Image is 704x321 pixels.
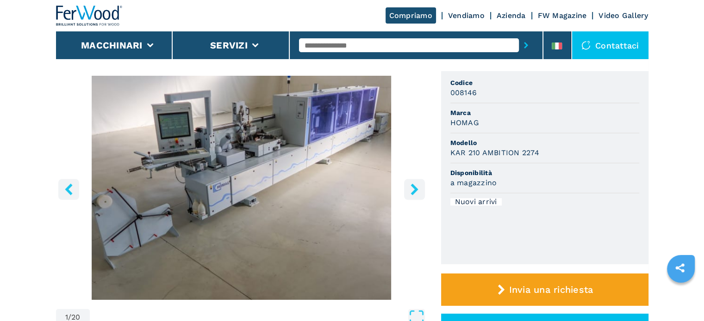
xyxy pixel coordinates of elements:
img: Bordatrice Singola HOMAG KAR 210 AMBITION 2274 [56,76,427,300]
img: Contattaci [581,41,591,50]
h3: a magazzino [450,177,497,188]
a: FW Magazine [538,11,587,20]
button: submit-button [519,35,533,56]
span: Marca [450,108,639,117]
span: 1 [65,314,68,321]
span: Codice [450,78,639,87]
h3: 008146 [450,87,477,98]
h3: KAR 210 AMBITION 2274 [450,147,539,158]
div: Contattaci [572,31,648,59]
iframe: Chat [665,279,697,314]
a: Video Gallery [598,11,648,20]
div: Nuovi arrivi [450,198,502,206]
a: Compriamo [386,7,436,24]
button: left-button [58,179,79,200]
h3: HOMAG [450,117,479,128]
span: Invia una richiesta [509,284,593,295]
span: / [68,314,71,321]
a: sharethis [668,256,692,279]
span: Disponibilità [450,168,639,177]
span: Modello [450,138,639,147]
a: Azienda [497,11,526,20]
button: right-button [404,179,425,200]
a: Vendiamo [448,11,485,20]
span: 20 [71,314,81,321]
button: Macchinari [81,40,143,51]
img: Ferwood [56,6,123,26]
button: Invia una richiesta [441,273,648,306]
div: Go to Slide 1 [56,76,427,300]
button: Servizi [210,40,248,51]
